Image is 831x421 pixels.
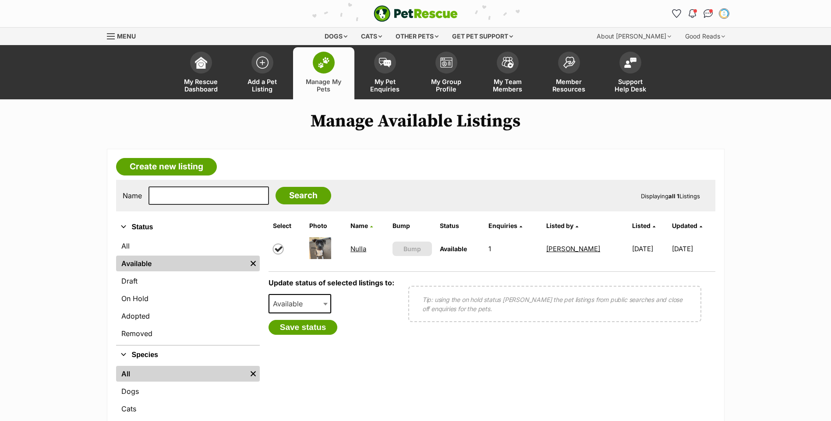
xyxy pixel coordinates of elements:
div: About [PERSON_NAME] [591,28,677,45]
span: Displaying Listings [641,193,700,200]
span: Available [269,298,311,310]
span: Menu [117,32,136,40]
span: My Rescue Dashboard [181,78,221,93]
span: Bump [403,244,421,253]
a: Support Help Desk [600,47,661,99]
label: Name [123,192,142,200]
input: Search [276,187,331,204]
button: Bump [393,242,432,256]
span: My Pet Enquiries [365,78,405,93]
img: notifications-46538b983faf8c2785f20acdc204bb7945ddae34d4c08c2a6579f10ce5e182be.svg [689,9,696,18]
a: Cats [116,401,260,417]
a: Name [350,222,373,229]
div: Get pet support [446,28,519,45]
a: PetRescue [374,5,458,22]
a: Favourites [670,7,684,21]
ul: Account quick links [670,7,731,21]
strong: all 1 [668,193,679,200]
button: My account [717,7,731,21]
img: Tara Mercer profile pic [720,9,728,18]
button: Notifications [686,7,700,21]
button: Save status [269,320,338,335]
a: Remove filter [247,366,260,382]
a: Remove filter [247,256,260,271]
img: team-members-icon-5396bd8760b3fe7c0b43da4ab00e1e3bb1a5d9ba89233759b79545d2d3fc5d0d.svg [502,57,514,68]
a: Adopted [116,308,260,324]
img: logo-e224e6f780fb5917bec1dbf3a21bbac754714ae5b6737aabdf751b685950b380.svg [374,5,458,22]
span: Available [440,245,467,253]
a: My Pet Enquiries [354,47,416,99]
a: All [116,238,260,254]
img: dashboard-icon-eb2f2d2d3e046f16d808141f083e7271f6b2e854fb5c12c21221c1fb7104beca.svg [195,56,207,69]
span: Listed by [546,222,573,229]
span: Support Help Desk [611,78,650,93]
a: Draft [116,273,260,289]
img: help-desk-icon-fdf02630f3aa405de69fd3d07c3f3aa587a6932b1a1747fa1d2bba05be0121f9.svg [624,57,637,68]
th: Photo [306,219,346,233]
a: Listed [632,222,655,229]
a: Menu [107,28,142,43]
a: Removed [116,326,260,341]
label: Update status of selected listings to: [269,278,394,287]
button: Species [116,349,260,361]
a: Available [116,256,247,271]
img: pet-enquiries-icon-7e3ad2cf08bfb03b45e93fb7055b45f3efa6380592205ae92323e6603595dc1f.svg [379,58,391,67]
a: Dogs [116,383,260,399]
span: translation missing: en.admin.listings.index.attributes.enquiries [488,222,517,229]
td: [DATE] [672,234,714,264]
span: My Group Profile [427,78,466,93]
div: Other pets [389,28,445,45]
span: Manage My Pets [304,78,343,93]
div: Dogs [318,28,354,45]
img: chat-41dd97257d64d25036548639549fe6c8038ab92f7586957e7f3b1b290dea8141.svg [704,9,713,18]
a: Enquiries [488,222,522,229]
td: [DATE] [629,234,671,264]
a: Add a Pet Listing [232,47,293,99]
span: Listed [632,222,651,229]
div: Good Reads [679,28,731,45]
a: Create new listing [116,158,217,175]
button: Status [116,221,260,233]
a: My Team Members [477,47,538,99]
a: Member Resources [538,47,600,99]
th: Bump [389,219,435,233]
a: On Hold [116,291,260,306]
a: Updated [672,222,702,229]
img: manage-my-pets-icon-02211641906a0b7f246fdf0571729dbe1e7629f14944591b6c1af311fb30b64b.svg [318,57,330,68]
span: Member Resources [549,78,589,93]
div: Cats [355,28,388,45]
th: Status [436,219,484,233]
td: 1 [485,234,542,264]
a: [PERSON_NAME] [546,245,600,253]
span: Updated [672,222,697,229]
a: Conversations [701,7,715,21]
a: My Group Profile [416,47,477,99]
span: Add a Pet Listing [243,78,282,93]
span: Name [350,222,368,229]
span: My Team Members [488,78,527,93]
div: Status [116,236,260,345]
a: Manage My Pets [293,47,354,99]
a: Listed by [546,222,578,229]
img: group-profile-icon-3fa3cf56718a62981997c0bc7e787c4b2cf8bcc04b72c1350f741eb67cf2f40e.svg [440,57,453,68]
img: add-pet-listing-icon-0afa8454b4691262ce3f59096e99ab1cd57d4a30225e0717b998d2c9b9846f56.svg [256,56,269,69]
a: All [116,366,247,382]
span: Available [269,294,332,313]
p: Tip: using the on hold status [PERSON_NAME] the pet listings from public searches and close off e... [422,295,687,313]
a: Nulla [350,245,366,253]
th: Select [269,219,305,233]
a: My Rescue Dashboard [170,47,232,99]
img: member-resources-icon-8e73f808a243e03378d46382f2149f9095a855e16c252ad45f914b54edf8863c.svg [563,56,575,68]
